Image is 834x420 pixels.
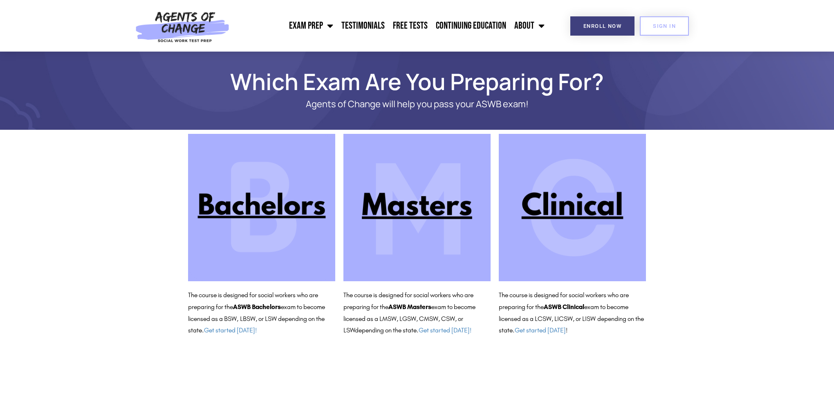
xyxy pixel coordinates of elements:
[204,326,257,334] a: Get started [DATE]!
[285,16,337,36] a: Exam Prep
[499,289,646,336] p: The course is designed for social workers who are preparing for the exam to become licensed as a ...
[388,303,431,311] b: ASWB Masters
[419,326,471,334] a: Get started [DATE]!
[513,326,567,334] span: . !
[432,16,510,36] a: Continuing Education
[515,326,566,334] a: Get started [DATE]
[583,23,621,29] span: Enroll Now
[217,99,617,109] p: Agents of Change will help you pass your ASWB exam!
[640,16,689,36] a: SIGN IN
[188,289,335,336] p: The course is designed for social workers who are preparing for the exam to become licensed as a ...
[184,72,650,91] h1: Which Exam Are You Preparing For?
[355,326,471,334] span: depending on the state.
[337,16,389,36] a: Testimonials
[653,23,676,29] span: SIGN IN
[389,16,432,36] a: Free Tests
[544,303,584,311] b: ASWB Clinical
[233,303,281,311] b: ASWB Bachelors
[234,16,549,36] nav: Menu
[343,289,491,336] p: The course is designed for social workers who are preparing for the exam to become licensed as a ...
[570,16,634,36] a: Enroll Now
[510,16,549,36] a: About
